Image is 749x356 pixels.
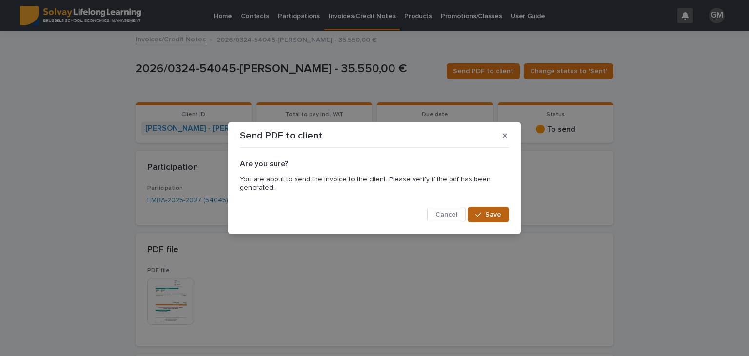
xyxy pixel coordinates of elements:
[427,207,466,222] button: Cancel
[240,130,322,141] p: Send PDF to client
[485,211,501,218] span: Save
[240,176,509,192] p: You are about to send the invoice to the client. Please verify if the pdf has been generated.
[240,159,509,169] h2: Are you sure?
[468,207,509,222] button: Save
[435,211,457,218] span: Cancel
